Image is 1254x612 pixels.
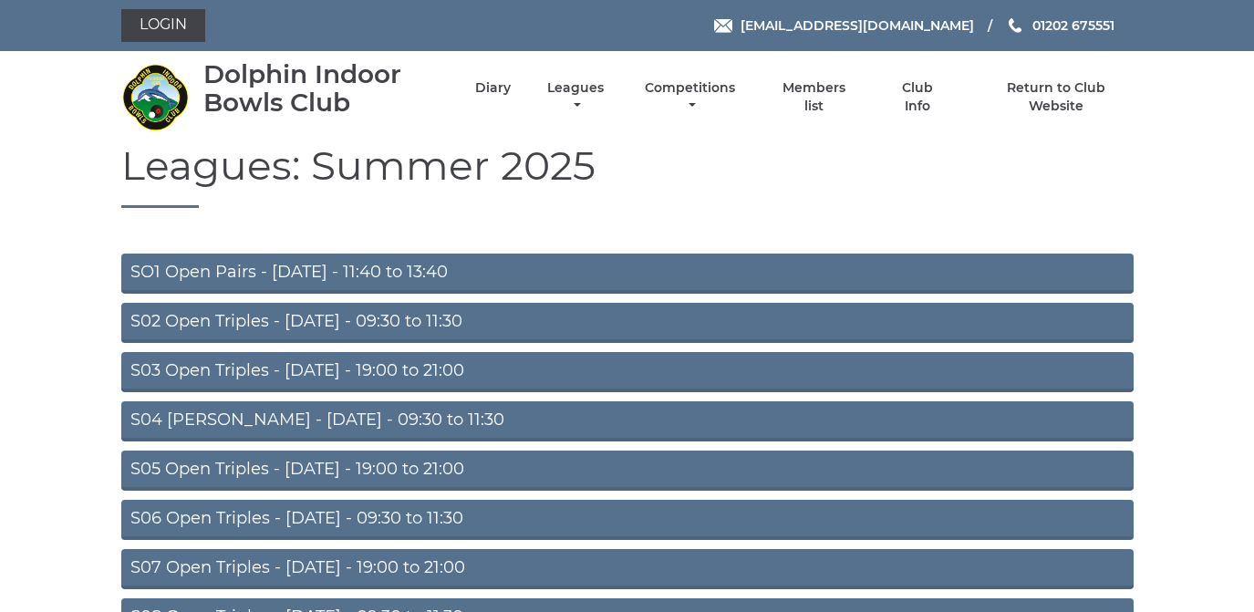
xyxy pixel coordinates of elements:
[121,352,1134,392] a: S03 Open Triples - [DATE] - 19:00 to 21:00
[121,303,1134,343] a: S02 Open Triples - [DATE] - 09:30 to 11:30
[1009,18,1021,33] img: Phone us
[121,143,1134,208] h1: Leagues: Summer 2025
[888,79,948,115] a: Club Info
[475,79,511,97] a: Diary
[1032,17,1114,34] span: 01202 675551
[741,17,974,34] span: [EMAIL_ADDRESS][DOMAIN_NAME]
[121,9,205,42] a: Login
[121,549,1134,589] a: S07 Open Triples - [DATE] - 19:00 to 21:00
[121,401,1134,441] a: S04 [PERSON_NAME] - [DATE] - 09:30 to 11:30
[641,79,741,115] a: Competitions
[121,63,190,131] img: Dolphin Indoor Bowls Club
[121,500,1134,540] a: S06 Open Triples - [DATE] - 09:30 to 11:30
[979,79,1133,115] a: Return to Club Website
[121,254,1134,294] a: SO1 Open Pairs - [DATE] - 11:40 to 13:40
[714,19,732,33] img: Email
[772,79,855,115] a: Members list
[543,79,608,115] a: Leagues
[121,451,1134,491] a: S05 Open Triples - [DATE] - 19:00 to 21:00
[203,60,443,117] div: Dolphin Indoor Bowls Club
[1006,16,1114,36] a: Phone us 01202 675551
[714,16,974,36] a: Email [EMAIL_ADDRESS][DOMAIN_NAME]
